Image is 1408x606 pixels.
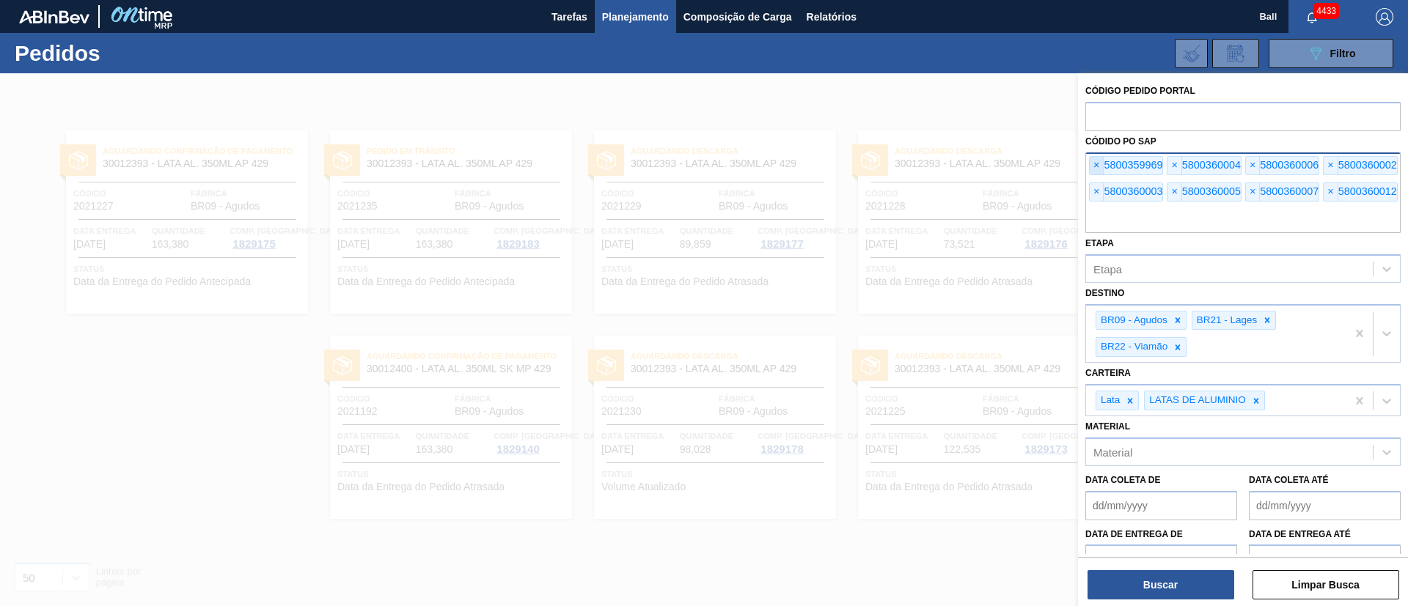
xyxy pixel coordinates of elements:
[1167,156,1241,175] div: 5800360004
[1249,475,1328,485] label: Data coleta até
[807,8,857,26] span: Relatórios
[1085,288,1124,298] label: Destino
[1167,182,1241,202] div: 5800360005
[1085,421,1130,432] label: Material
[1085,544,1237,574] input: dd/mm/yyyy
[1246,183,1260,201] span: ×
[1249,491,1401,520] input: dd/mm/yyyy
[1246,157,1260,174] span: ×
[602,8,669,26] span: Planejamento
[19,10,89,23] img: TNhmsLtSVTkK8tSr43FrP2fwEKptu5GPRR3wAAAABJRU5ErkJggg==
[1192,311,1260,330] div: BR21 - Lages
[1090,183,1104,201] span: ×
[1085,475,1160,485] label: Data coleta de
[683,8,792,26] span: Composição de Carga
[551,8,587,26] span: Tarefas
[15,45,234,62] h1: Pedidos
[1249,544,1401,574] input: dd/mm/yyyy
[1313,3,1339,19] span: 4433
[1093,446,1132,458] div: Material
[1288,7,1335,27] button: Notificações
[1085,136,1156,147] label: Códido PO SAP
[1212,39,1259,68] div: Solicitação de Revisão de Pedidos
[1167,183,1181,201] span: ×
[1269,39,1393,68] button: Filtro
[1330,48,1356,59] span: Filtro
[1096,338,1170,356] div: BR22 - Viamão
[1093,262,1122,275] div: Etapa
[1323,156,1397,175] div: 5800360002
[1324,157,1338,174] span: ×
[1085,491,1237,520] input: dd/mm/yyyy
[1323,182,1397,202] div: 5800360012
[1245,182,1319,202] div: 5800360007
[1085,86,1195,96] label: Código Pedido Portal
[1167,157,1181,174] span: ×
[1096,391,1122,410] div: Lata
[1245,156,1319,175] div: 5800360006
[1096,311,1170,330] div: BR09 - Agudos
[1145,391,1248,410] div: LATAS DE ALUMINIO
[1175,39,1208,68] div: Importar Negociações dos Pedidos
[1089,156,1163,175] div: 5800359969
[1090,157,1104,174] span: ×
[1089,182,1163,202] div: 5800360003
[1085,368,1131,378] label: Carteira
[1085,529,1183,539] label: Data de Entrega de
[1249,529,1351,539] label: Data de Entrega até
[1324,183,1338,201] span: ×
[1085,238,1114,248] label: Etapa
[1376,8,1393,26] img: Logout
